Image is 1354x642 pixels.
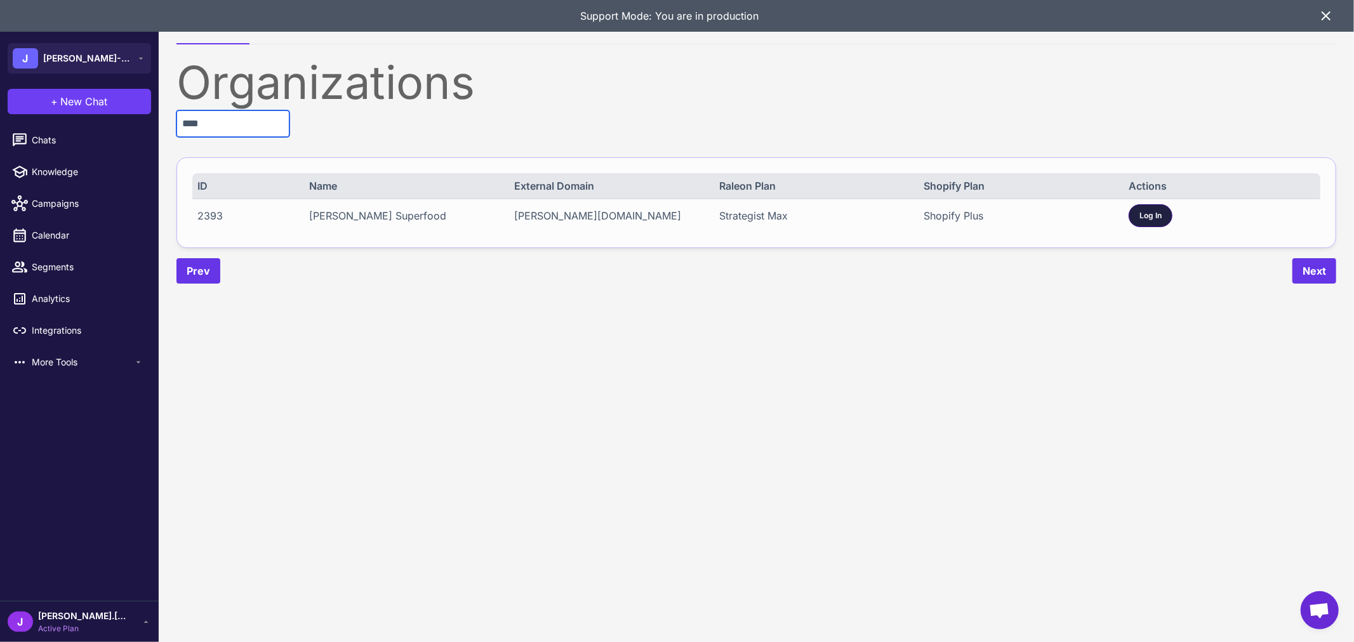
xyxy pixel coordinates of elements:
[5,317,154,344] a: Integrations
[38,609,127,623] span: [PERSON_NAME].[PERSON_NAME]
[514,178,701,193] div: External Domain
[8,43,151,74] button: J[PERSON_NAME]-test-break100
[1301,591,1339,629] a: Open chat
[5,222,154,249] a: Calendar
[5,254,154,280] a: Segments
[5,159,154,185] a: Knowledge
[5,127,154,154] a: Chats
[13,48,38,69] div: J
[1139,210,1162,221] span: Log In
[61,94,108,109] span: New Chat
[1129,178,1315,193] div: Actions
[197,178,291,193] div: ID
[5,190,154,217] a: Campaigns
[32,133,143,147] span: Chats
[32,228,143,242] span: Calendar
[43,51,132,65] span: [PERSON_NAME]-test-break100
[8,612,33,632] div: J
[719,208,906,223] div: Strategist Max
[32,292,143,306] span: Analytics
[719,178,906,193] div: Raleon Plan
[1292,258,1336,284] button: Next
[32,355,133,369] span: More Tools
[176,258,220,284] button: Prev
[924,208,1111,223] div: Shopify Plus
[51,94,58,109] span: +
[32,197,143,211] span: Campaigns
[309,178,496,193] div: Name
[514,208,701,223] div: [PERSON_NAME][DOMAIN_NAME]
[32,260,143,274] span: Segments
[32,324,143,337] span: Integrations
[8,89,151,114] button: +New Chat
[176,60,1336,105] div: Organizations
[5,285,154,312] a: Analytics
[924,178,1111,193] div: Shopify Plan
[197,208,291,223] div: 2393
[32,165,143,179] span: Knowledge
[38,623,127,634] span: Active Plan
[309,208,496,223] div: [PERSON_NAME] Superfood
